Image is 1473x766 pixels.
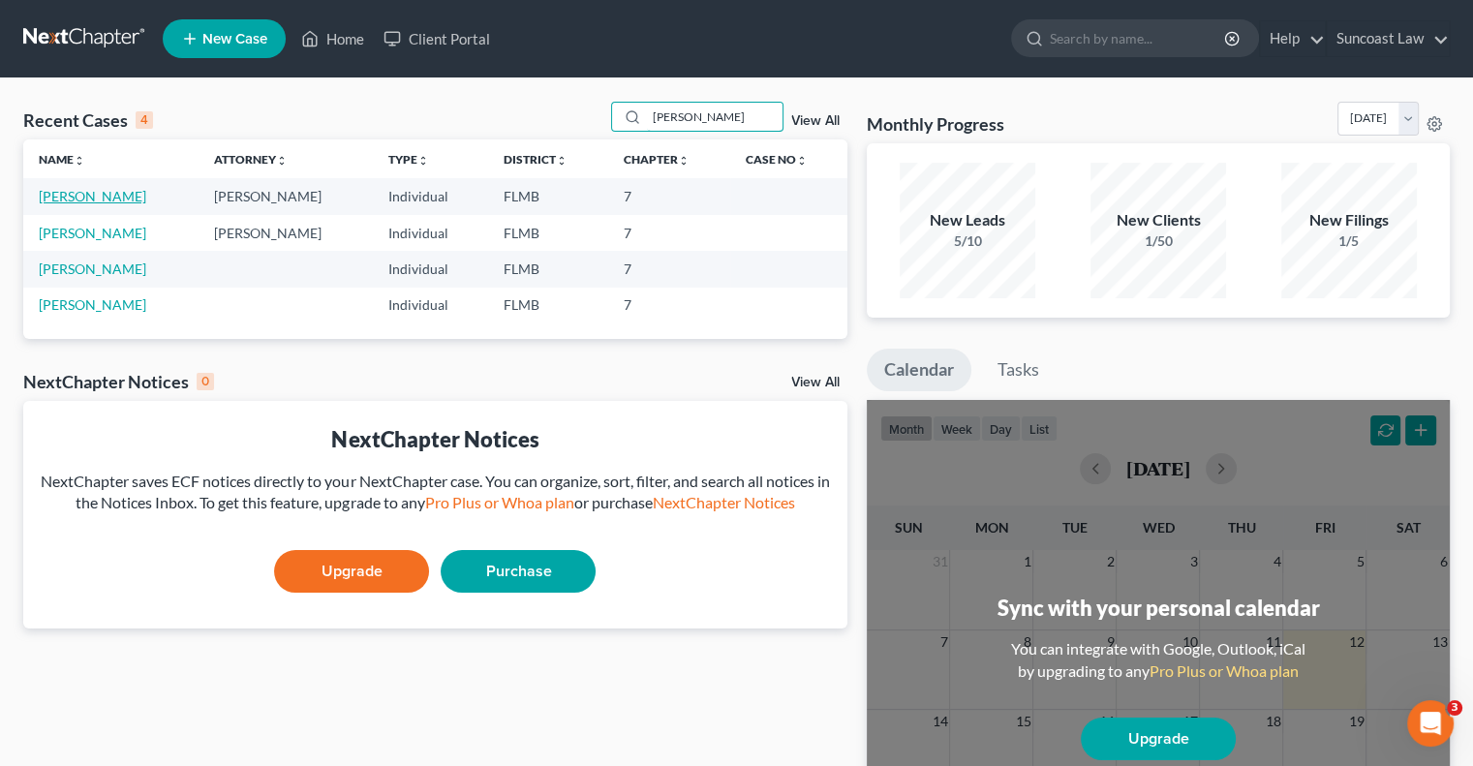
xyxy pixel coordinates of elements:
[373,178,488,214] td: Individual
[652,493,794,511] a: NextChapter Notices
[867,112,1004,136] h3: Monthly Progress
[1150,661,1299,680] a: Pro Plus or Whoa plan
[1260,21,1325,56] a: Help
[791,376,840,389] a: View All
[647,103,783,131] input: Search by name...
[1447,700,1462,716] span: 3
[1003,638,1313,683] div: You can integrate with Google, Outlook, iCal by upgrading to any
[441,550,596,593] a: Purchase
[39,225,146,241] a: [PERSON_NAME]
[900,231,1035,251] div: 5/10
[997,593,1319,623] div: Sync with your personal calendar
[39,152,85,167] a: Nameunfold_more
[199,215,374,251] td: [PERSON_NAME]
[39,188,146,204] a: [PERSON_NAME]
[39,296,146,313] a: [PERSON_NAME]
[373,215,488,251] td: Individual
[1327,21,1449,56] a: Suncoast Law
[867,349,971,391] a: Calendar
[677,155,689,167] i: unfold_more
[1050,20,1227,56] input: Search by name...
[197,373,214,390] div: 0
[373,288,488,323] td: Individual
[900,209,1035,231] div: New Leads
[488,251,608,287] td: FLMB
[623,152,689,167] a: Chapterunfold_more
[274,550,429,593] a: Upgrade
[214,152,288,167] a: Attorneyunfold_more
[424,493,573,511] a: Pro Plus or Whoa plan
[607,251,729,287] td: 7
[199,178,374,214] td: [PERSON_NAME]
[796,155,808,167] i: unfold_more
[1081,718,1236,760] a: Upgrade
[39,260,146,277] a: [PERSON_NAME]
[74,155,85,167] i: unfold_more
[1407,700,1454,747] iframe: Intercom live chat
[417,155,429,167] i: unfold_more
[607,178,729,214] td: 7
[388,152,429,167] a: Typeunfold_more
[1281,209,1417,231] div: New Filings
[202,32,267,46] span: New Case
[488,215,608,251] td: FLMB
[556,155,568,167] i: unfold_more
[607,288,729,323] td: 7
[504,152,568,167] a: Districtunfold_more
[1090,209,1226,231] div: New Clients
[136,111,153,129] div: 4
[23,370,214,393] div: NextChapter Notices
[488,288,608,323] td: FLMB
[980,349,1057,391] a: Tasks
[39,424,832,454] div: NextChapter Notices
[23,108,153,132] div: Recent Cases
[276,155,288,167] i: unfold_more
[1090,231,1226,251] div: 1/50
[607,215,729,251] td: 7
[791,114,840,128] a: View All
[746,152,808,167] a: Case Nounfold_more
[373,251,488,287] td: Individual
[1281,231,1417,251] div: 1/5
[374,21,500,56] a: Client Portal
[292,21,374,56] a: Home
[39,471,832,515] div: NextChapter saves ECF notices directly to your NextChapter case. You can organize, sort, filter, ...
[488,178,608,214] td: FLMB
